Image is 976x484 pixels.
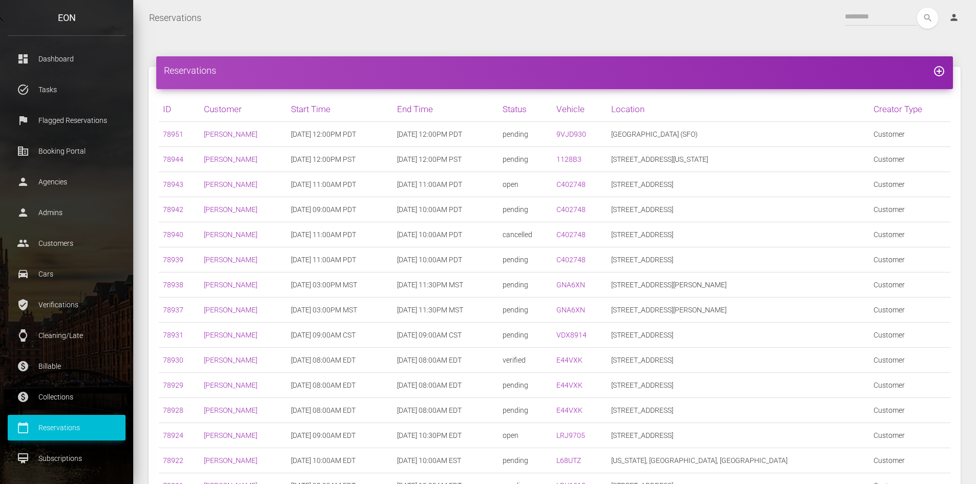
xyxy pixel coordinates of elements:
a: verified_user Verifications [8,292,126,318]
td: [DATE] 11:00AM PDT [287,222,392,247]
td: Customer [869,172,950,197]
a: 78940 [163,230,183,239]
td: [STREET_ADDRESS][PERSON_NAME] [607,298,869,323]
a: GNA6XN [556,281,585,289]
a: 78937 [163,306,183,314]
p: Admins [15,205,118,220]
i: person [949,12,959,23]
td: [DATE] 03:00PM MST [287,272,392,298]
td: pending [499,247,552,272]
td: [DATE] 12:00PM PST [287,147,392,172]
td: Customer [869,122,950,147]
a: 78939 [163,256,183,264]
td: [DATE] 11:00AM PDT [287,172,392,197]
td: verified [499,348,552,373]
td: pending [499,147,552,172]
p: Collections [15,389,118,405]
td: [DATE] 08:00AM EDT [287,348,392,373]
td: open [499,423,552,448]
th: Start Time [287,97,392,122]
td: [STREET_ADDRESS] [607,323,869,348]
i: search [917,8,938,29]
i: add_circle_outline [933,65,945,77]
a: [PERSON_NAME] [204,180,257,188]
td: [US_STATE], [GEOGRAPHIC_DATA], [GEOGRAPHIC_DATA] [607,448,869,473]
td: [DATE] 12:00PM PDT [393,122,499,147]
a: [PERSON_NAME] [204,306,257,314]
td: open [499,172,552,197]
td: [DATE] 03:00PM MST [287,298,392,323]
a: 78929 [163,381,183,389]
td: [DATE] 10:00AM PDT [393,247,499,272]
a: [PERSON_NAME] [204,230,257,239]
td: cancelled [499,222,552,247]
td: [DATE] 11:30PM MST [393,272,499,298]
p: Subscriptions [15,451,118,466]
p: Customers [15,236,118,251]
a: task_alt Tasks [8,77,126,102]
td: [DATE] 09:00AM CST [287,323,392,348]
td: [GEOGRAPHIC_DATA] (SFO) [607,122,869,147]
td: Customer [869,147,950,172]
a: C402748 [556,180,586,188]
a: [PERSON_NAME] [204,205,257,214]
a: [PERSON_NAME] [204,381,257,389]
td: pending [499,272,552,298]
td: Customer [869,423,950,448]
a: C402748 [556,230,586,239]
td: [STREET_ADDRESS] [607,373,869,398]
td: pending [499,323,552,348]
a: 1128B3 [556,155,582,163]
a: [PERSON_NAME] [204,130,257,138]
td: Customer [869,247,950,272]
td: [DATE] 09:00AM CST [393,323,499,348]
td: pending [499,197,552,222]
a: E44VXK [556,356,583,364]
td: Customer [869,398,950,423]
a: calendar_today Reservations [8,415,126,440]
p: Dashboard [15,51,118,67]
a: E44VXK [556,381,583,389]
a: drive_eta Cars [8,261,126,287]
td: Customer [869,222,950,247]
a: 78930 [163,356,183,364]
a: person Admins [8,200,126,225]
td: [DATE] 12:00PM PDT [287,122,392,147]
td: [DATE] 08:00AM EDT [393,373,499,398]
td: [STREET_ADDRESS] [607,197,869,222]
a: person Agencies [8,169,126,195]
td: [STREET_ADDRESS] [607,423,869,448]
td: [DATE] 10:00AM EDT [287,448,392,473]
td: [DATE] 10:00AM PDT [393,222,499,247]
p: Billable [15,359,118,374]
td: [DATE] 09:00AM EDT [287,423,392,448]
td: [STREET_ADDRESS] [607,222,869,247]
a: [PERSON_NAME] [204,331,257,339]
a: 78951 [163,130,183,138]
a: paid Billable [8,353,126,379]
td: [DATE] 11:30PM MST [393,298,499,323]
td: [STREET_ADDRESS][US_STATE] [607,147,869,172]
a: Reservations [149,5,201,31]
td: [DATE] 10:30PM EDT [393,423,499,448]
td: [STREET_ADDRESS] [607,172,869,197]
a: 78942 [163,205,183,214]
a: L68UTZ [556,456,581,465]
td: Customer [869,448,950,473]
p: Agencies [15,174,118,190]
th: Location [607,97,869,122]
td: pending [499,373,552,398]
td: Customer [869,298,950,323]
a: 78944 [163,155,183,163]
td: [DATE] 11:00AM PDT [393,172,499,197]
td: [DATE] 09:00AM PDT [287,197,392,222]
td: pending [499,398,552,423]
a: [PERSON_NAME] [204,256,257,264]
td: [DATE] 11:00AM PDT [287,247,392,272]
td: [STREET_ADDRESS] [607,247,869,272]
a: 78938 [163,281,183,289]
th: ID [159,97,200,122]
a: C402748 [556,256,586,264]
th: Status [499,97,552,122]
a: watch Cleaning/Late [8,323,126,348]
